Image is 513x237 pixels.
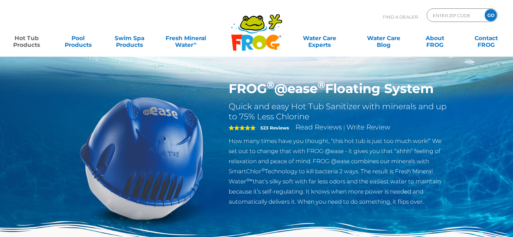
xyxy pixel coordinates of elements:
a: Water CareExperts [287,31,352,45]
sup: ® [261,167,265,172]
input: Zip Code Form [432,10,478,20]
a: Read Reviews [295,123,342,131]
p: Find A Dealer [383,8,418,25]
h2: Quick and easy Hot Tub Sanitizer with minerals and up to 75% Less Chlorine [229,101,449,122]
sup: ® [267,79,274,91]
p: How many times have you thought, “this hot tub is just too much work!” We set out to change that ... [229,136,449,207]
sup: ®∞ [246,177,253,182]
input: GO [485,9,497,21]
strong: 523 Reviews [260,125,289,130]
a: Fresh MineralWater∞ [161,31,211,45]
a: Swim SpaProducts [110,31,149,45]
sup: ® [318,79,325,91]
a: Write Review [346,123,390,131]
img: hot-tub-product-atease-system.png [64,81,219,235]
a: PoolProducts [58,31,98,45]
a: Hot TubProducts [7,31,47,45]
a: ContactFROG [466,31,506,45]
a: AboutFROG [415,31,455,45]
a: Water CareBlog [364,31,403,45]
sup: ∞ [193,41,196,46]
h1: FROG @ease Floating System [229,81,449,96]
span: 5 [229,125,256,130]
span: | [343,124,345,131]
